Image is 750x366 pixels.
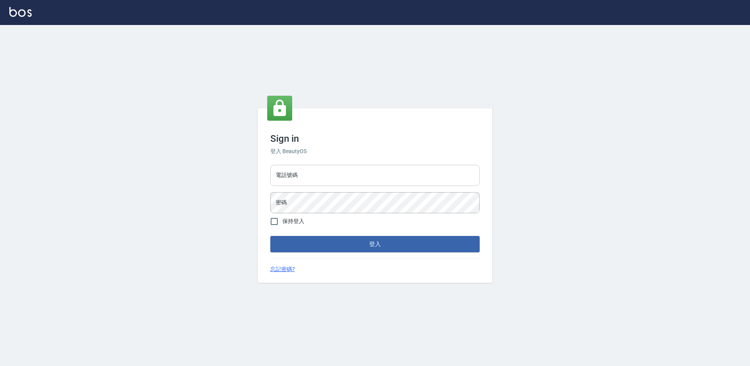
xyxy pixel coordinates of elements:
h6: 登入 BeautyOS [270,147,480,155]
h3: Sign in [270,133,480,144]
span: 保持登入 [282,217,304,225]
button: 登入 [270,236,480,252]
a: 忘記密碼? [270,265,295,273]
img: Logo [9,7,32,17]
